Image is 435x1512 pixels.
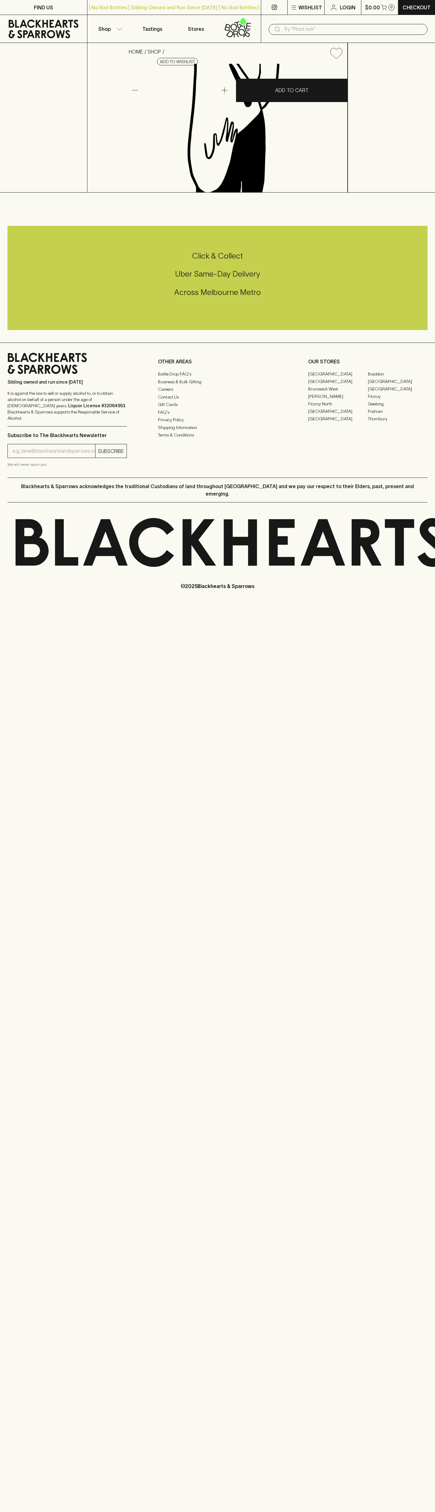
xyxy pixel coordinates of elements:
a: FAQ's [158,408,277,416]
p: Shop [98,25,111,33]
a: Terms & Conditions [158,432,277,439]
p: It is against the law to sell or supply alcohol to, or to obtain alcohol on behalf of a person un... [7,390,127,421]
p: Checkout [403,4,431,11]
button: SUBSCRIBE [95,444,127,458]
input: e.g. jane@blackheartsandsparrows.com.au [12,446,95,456]
p: $0.00 [365,4,380,11]
a: Stores [174,15,218,43]
a: Brunswick West [308,385,368,393]
a: [GEOGRAPHIC_DATA] [368,385,428,393]
a: SHOP [148,49,161,54]
a: [GEOGRAPHIC_DATA] [368,378,428,385]
p: FIND US [34,4,53,11]
p: Sibling owned and run since [DATE] [7,379,127,385]
a: Bottle Drop FAQ's [158,371,277,378]
a: [PERSON_NAME] [308,393,368,400]
p: Stores [188,25,204,33]
a: Contact Us [158,393,277,401]
a: Fitzroy [368,393,428,400]
input: Try "Pinot noir" [284,24,423,34]
h5: Across Melbourne Metro [7,287,428,297]
strong: Liquor License #32064953 [68,403,125,408]
button: Add to wishlist [157,58,198,65]
p: ADD TO CART [275,86,308,94]
p: Tastings [142,25,162,33]
a: [GEOGRAPHIC_DATA] [308,415,368,422]
a: Gift Cards [158,401,277,408]
p: OUR STORES [308,358,428,365]
a: [GEOGRAPHIC_DATA] [308,370,368,378]
a: [GEOGRAPHIC_DATA] [308,408,368,415]
p: Subscribe to The Blackhearts Newsletter [7,432,127,439]
h5: Click & Collect [7,251,428,261]
a: HOME [129,49,143,54]
p: Blackhearts & Sparrows acknowledges the traditional Custodians of land throughout [GEOGRAPHIC_DAT... [12,483,423,497]
a: Thornbury [368,415,428,422]
a: Careers [158,386,277,393]
button: ADD TO CART [236,79,348,102]
h5: Uber Same-Day Delivery [7,269,428,279]
img: Japanese Jigger Stainless 15 / 30ml [124,64,347,192]
a: Braddon [368,370,428,378]
button: Add to wishlist [328,45,345,61]
div: Call to action block [7,226,428,330]
p: SUBSCRIBE [98,447,124,455]
a: Business & Bulk Gifting [158,378,277,385]
p: OTHER AREAS [158,358,277,365]
a: Prahran [368,408,428,415]
button: Shop [87,15,131,43]
a: Tastings [131,15,174,43]
a: Fitzroy North [308,400,368,408]
a: Geelong [368,400,428,408]
a: Shipping Information [158,424,277,431]
a: [GEOGRAPHIC_DATA] [308,378,368,385]
p: We will never spam you [7,461,127,468]
p: Login [340,4,355,11]
p: Wishlist [298,4,322,11]
p: 0 [390,6,393,9]
a: Privacy Policy [158,416,277,424]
